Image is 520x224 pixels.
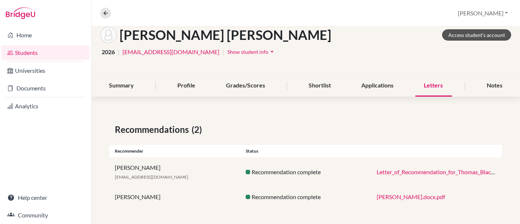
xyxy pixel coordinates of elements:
a: Access student's account [442,29,511,41]
div: [PERSON_NAME] [109,193,240,201]
button: Show student infoarrow_drop_down [227,46,276,57]
div: Grades/Scores [217,75,274,97]
span: [EMAIL_ADDRESS][DOMAIN_NAME] [115,174,188,180]
div: Recommendation complete [240,193,371,201]
div: Status [240,148,371,154]
div: Applications [353,75,402,97]
button: [PERSON_NAME] [455,6,511,20]
div: Summary [100,75,143,97]
a: [PERSON_NAME].docx.pdf [377,193,445,200]
h1: [PERSON_NAME] [PERSON_NAME] [120,27,331,43]
a: Universities [1,63,90,78]
div: Notes [478,75,511,97]
span: 2026 [102,48,115,56]
a: Help center [1,190,90,205]
div: [PERSON_NAME] [109,163,240,181]
a: Documents [1,81,90,96]
a: [EMAIL_ADDRESS][DOMAIN_NAME] [123,48,219,56]
a: Analytics [1,99,90,113]
i: arrow_drop_down [268,48,276,55]
span: | [222,48,224,56]
div: Shortlist [300,75,340,97]
a: Community [1,208,90,223]
img: Bridge-U [6,7,35,19]
img: Thomas Chaves Blackman's avatar [100,27,117,43]
a: Home [1,28,90,42]
div: Recommender [109,148,240,154]
span: (2) [192,123,205,136]
div: Recommendation complete [240,168,371,176]
a: Letter_of_Recommendation_for_Thomas_Blackman.pdf [377,168,514,175]
div: Profile [169,75,204,97]
span: Recommendations [115,123,192,136]
a: Students [1,45,90,60]
div: Letters [415,75,452,97]
span: | [118,48,120,56]
span: Show student info [227,49,268,55]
